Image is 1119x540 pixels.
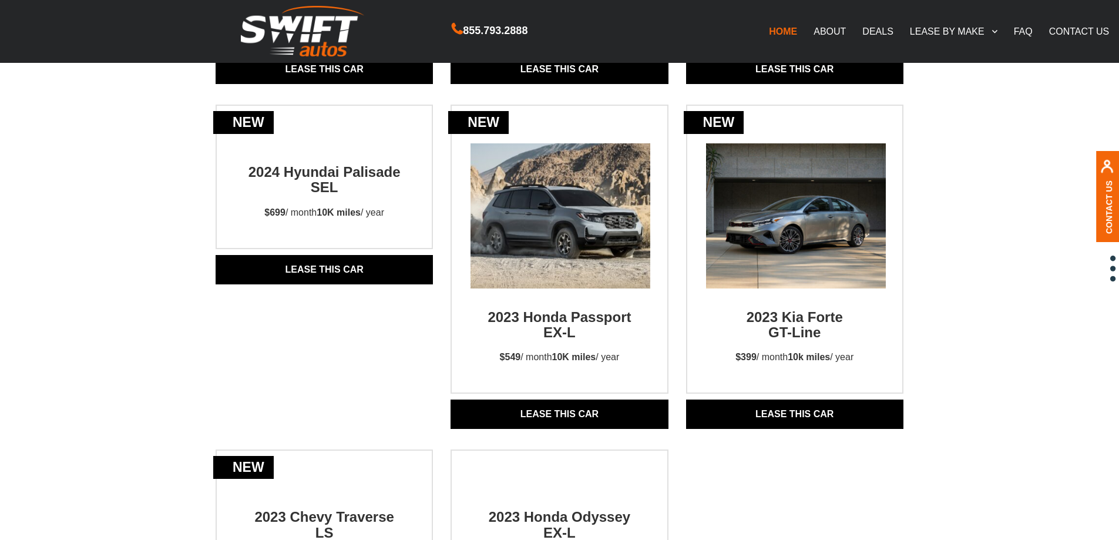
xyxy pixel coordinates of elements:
[686,400,903,429] a: Lease THIS CAR
[761,19,805,43] a: HOME
[476,289,642,341] h2: 2023 Honda Passport EX-L
[854,19,901,43] a: DEALS
[1100,160,1114,180] img: contact us, iconuser
[686,55,903,84] a: Lease THIS CAR
[1006,19,1041,43] a: FAQ
[254,196,395,230] p: / month / year
[1104,180,1114,234] a: Contact Us
[452,143,669,288] img: new, honda passport trailsport mmp
[264,207,285,217] strong: $699
[452,26,527,36] a: 855.793.2888
[489,340,630,375] p: / month / year
[725,340,864,375] p: / month / year
[687,143,905,288] img: new, gt line
[712,289,878,341] h2: 2023 Kia Forte GT-Line
[451,400,668,429] a: Lease THIS CAR
[213,111,274,134] div: new
[241,143,407,196] h2: 2024 Hyundai Palisade SEL
[463,22,527,39] span: 855.793.2888
[687,210,905,375] a: new2023 Kia ForteGT-Line$399/ month10k miles/ year
[241,6,364,57] img: Swift Autos
[1041,19,1118,43] a: CONTACT US
[902,19,1006,43] a: LEASE BY MAKE
[684,111,744,134] div: new
[500,352,521,362] strong: $549
[317,207,361,217] strong: 10K miles
[213,456,274,479] div: new
[216,55,433,84] a: Lease THIS CAR
[452,210,669,375] a: new2023 Honda Passport EX-L$549/ month10K miles/ year
[805,19,854,43] a: ABOUT
[788,352,830,362] strong: 10k miles
[448,111,509,134] div: new
[735,352,757,362] strong: $399
[216,255,433,284] a: Lease THIS CAR
[217,143,432,230] a: new2024 Hyundai Palisade SEL$699/ month10K miles/ year
[451,55,668,84] a: Lease THIS CAR
[552,352,596,362] strong: 10K miles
